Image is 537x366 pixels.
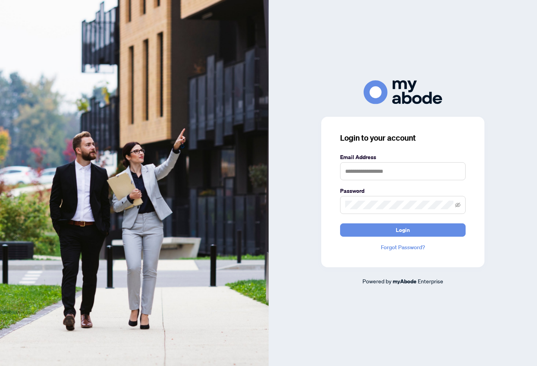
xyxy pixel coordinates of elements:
[340,132,466,143] h3: Login to your account
[340,243,466,252] a: Forgot Password?
[418,277,443,284] span: Enterprise
[364,80,442,104] img: ma-logo
[393,277,417,286] a: myAbode
[340,153,466,161] label: Email Address
[396,224,410,236] span: Login
[340,223,466,237] button: Login
[455,202,461,208] span: eye-invisible
[362,277,391,284] span: Powered by
[340,187,466,195] label: Password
